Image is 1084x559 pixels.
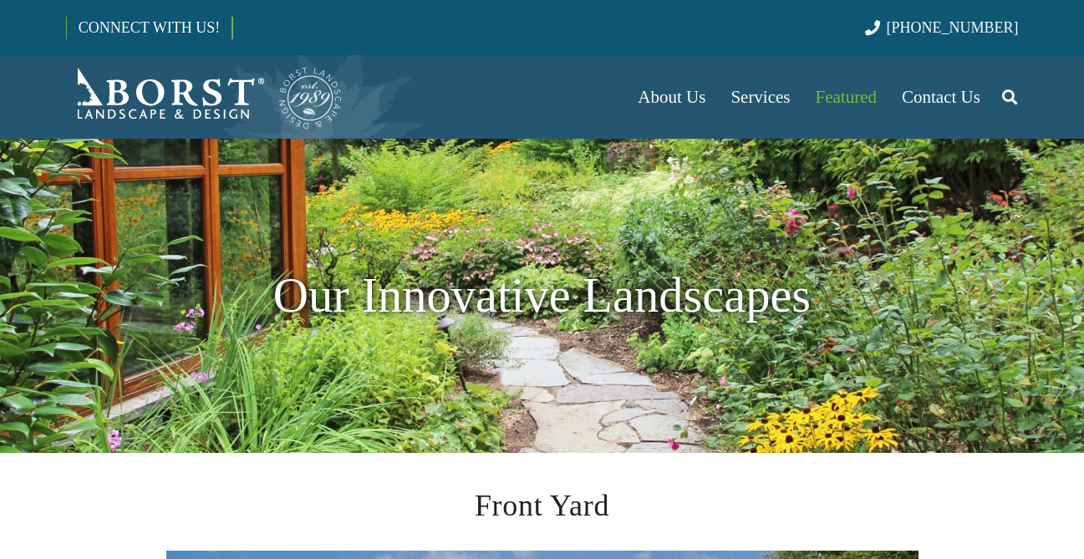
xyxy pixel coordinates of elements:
a: Contact Us [889,55,993,139]
a: CONNECT WITH US! [67,8,232,48]
h1: Our Innovative Landscapes [66,259,1019,333]
span: Featured [816,87,877,107]
a: Search [993,76,1026,118]
a: About Us [625,55,718,139]
a: [PHONE_NUMBER] [865,19,1018,36]
span: About Us [638,87,705,107]
span: [PHONE_NUMBER] [887,19,1019,36]
a: Services [718,55,802,139]
h2: Front Yard [166,483,919,528]
a: Borst-Logo [66,64,344,130]
a: Featured [803,55,889,139]
span: Services [730,87,790,107]
span: Contact Us [902,87,980,107]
